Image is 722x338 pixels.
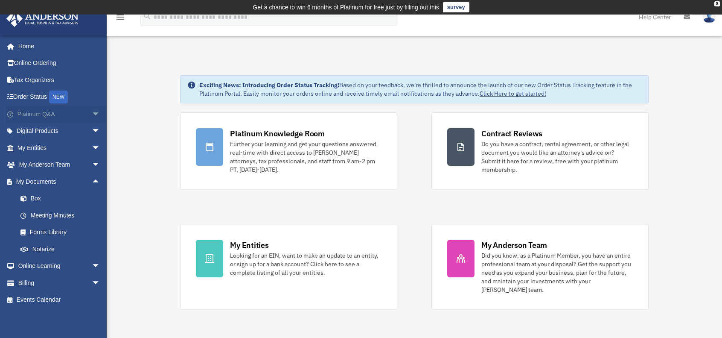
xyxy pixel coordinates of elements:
[230,251,381,277] div: Looking for an EIN, want to make an update to an entity, or sign up for a bank account? Click her...
[481,140,633,174] div: Do you have a contract, rental agreement, or other legal document you would like an attorney's ad...
[180,112,397,190] a: Platinum Knowledge Room Further your learning and get your questions answered real-time with dire...
[481,251,633,294] div: Did you know, as a Platinum Member, you have an entire professional team at your disposal? Get th...
[431,224,649,310] a: My Anderson Team Did you know, as a Platinum Member, you have an entire professional team at your...
[481,240,547,250] div: My Anderson Team
[92,106,109,123] span: arrow_drop_down
[6,156,113,173] a: My Anderson Teamarrow_drop_down
[6,38,109,55] a: Home
[6,274,113,291] a: Billingarrow_drop_down
[6,55,113,72] a: Online Ordering
[180,224,397,310] a: My Entities Looking for an EIN, want to make an update to an entity, or sign up for a bank accoun...
[92,258,109,275] span: arrow_drop_down
[199,81,339,89] strong: Exciting News: Introducing Order Status Tracking!
[230,240,268,250] div: My Entities
[431,112,649,190] a: Contract Reviews Do you have a contract, rental agreement, or other legal document you would like...
[6,139,113,156] a: My Entitiesarrow_drop_down
[4,10,81,27] img: Anderson Advisors Platinum Portal
[92,173,109,191] span: arrow_drop_up
[714,1,720,6] div: close
[143,12,152,21] i: search
[6,88,113,106] a: Order StatusNEW
[12,224,113,241] a: Forms Library
[230,128,325,139] div: Platinum Knowledge Room
[481,128,542,139] div: Contract Reviews
[92,139,109,157] span: arrow_drop_down
[6,71,113,88] a: Tax Organizers
[49,91,68,103] div: NEW
[6,173,113,190] a: My Documentsarrow_drop_up
[115,15,125,22] a: menu
[115,12,125,22] i: menu
[443,2,469,12] a: survey
[230,140,381,174] div: Further your learning and get your questions answered real-time with direct access to [PERSON_NAM...
[703,11,716,23] img: User Pic
[92,123,109,140] span: arrow_drop_down
[6,123,113,140] a: Digital Productsarrow_drop_down
[480,90,546,97] a: Click Here to get started!
[12,241,113,258] a: Notarize
[12,190,113,207] a: Box
[92,274,109,292] span: arrow_drop_down
[253,2,439,12] div: Get a chance to win 6 months of Platinum for free just by filling out this
[6,106,113,123] a: Platinum Q&Aarrow_drop_down
[12,207,113,224] a: Meeting Minutes
[199,81,641,98] div: Based on your feedback, we're thrilled to announce the launch of our new Order Status Tracking fe...
[92,156,109,174] span: arrow_drop_down
[6,291,113,309] a: Events Calendar
[6,258,113,275] a: Online Learningarrow_drop_down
